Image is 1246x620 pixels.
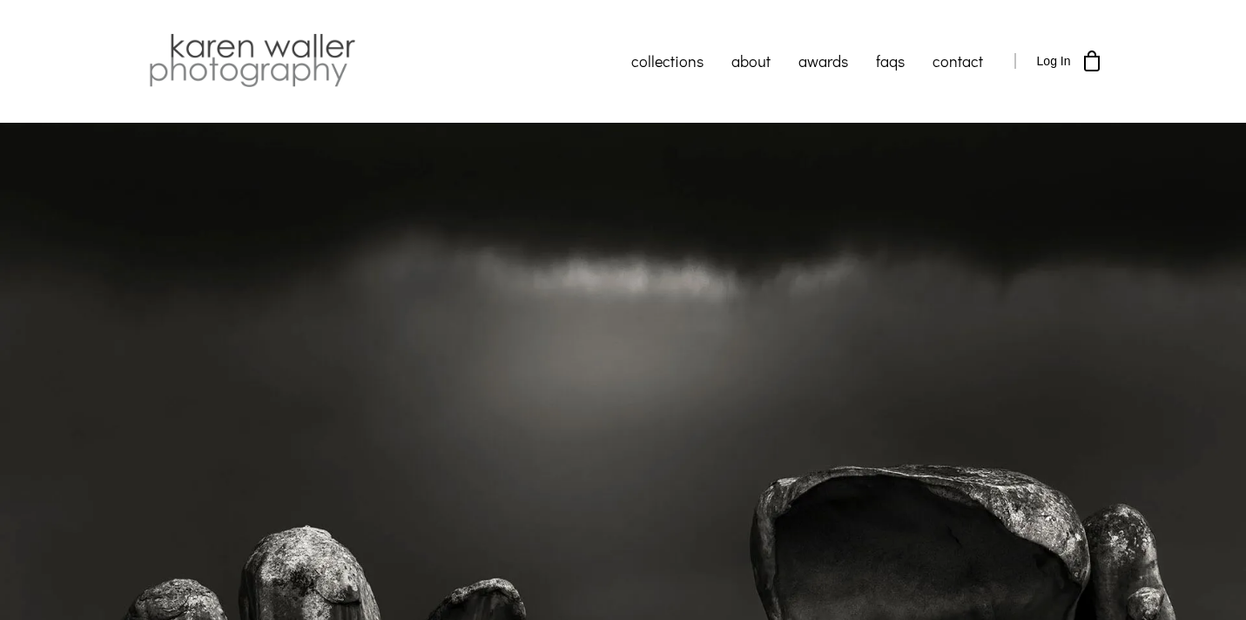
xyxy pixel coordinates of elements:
a: faqs [862,39,919,83]
a: collections [617,39,717,83]
a: contact [919,39,997,83]
a: about [717,39,785,83]
a: awards [785,39,862,83]
span: Log In [1037,54,1071,68]
img: Karen Waller Photography [145,30,360,91]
